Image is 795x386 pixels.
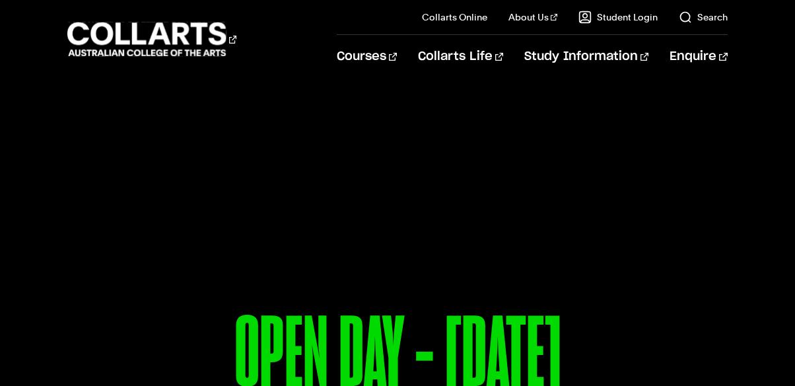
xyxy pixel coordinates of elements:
[508,11,557,24] a: About Us
[679,11,728,24] a: Search
[422,11,487,24] a: Collarts Online
[337,35,397,79] a: Courses
[670,35,727,79] a: Enquire
[418,35,503,79] a: Collarts Life
[578,11,658,24] a: Student Login
[67,20,236,58] div: Go to homepage
[524,35,648,79] a: Study Information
